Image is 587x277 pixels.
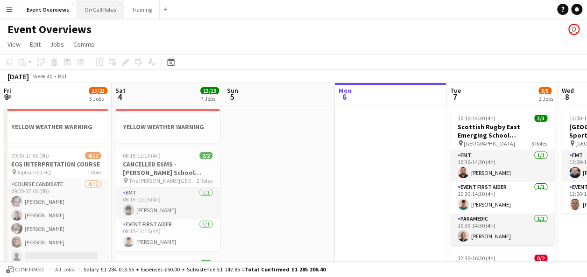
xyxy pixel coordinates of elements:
app-card-role: EMT1/108:15-12:15 (4h)[PERSON_NAME] [115,187,220,219]
h3: Scottish Rugby East Emerging School Championships | Newbattle [450,123,555,139]
div: BST [58,73,67,80]
span: 2 Roles [197,177,212,184]
button: Training [124,0,160,19]
div: Salary £1 284 013.55 + Expenses £50.00 + Subsistence £1 142.85 = [84,266,325,273]
app-user-avatar: Operations Team [568,24,580,35]
app-job-card: YELLOW WEATHER WARNING [4,109,108,143]
h3: YELLOW WEATHER WARNING [4,123,108,131]
span: View [7,40,21,48]
a: Edit [26,38,44,50]
span: Jobs [50,40,64,48]
span: Fri [4,86,11,95]
h3: CANCELLED ESMS - [PERSON_NAME] School Sports [115,160,220,177]
span: The [PERSON_NAME][GEOGRAPHIC_DATA] [129,177,197,184]
span: 08:30-12:30 (4h) [123,260,161,267]
span: Total Confirmed £1 285 206.40 [245,266,325,273]
app-job-card: 08:15-12:15 (4h)2/2CANCELLED ESMS - [PERSON_NAME] School Sports The [PERSON_NAME][GEOGRAPHIC_DATA... [115,146,220,251]
span: Alphamed HQ [17,169,51,176]
app-card-role: Event First Aider1/110:30-14:30 (4h)[PERSON_NAME] [450,182,555,214]
a: View [4,38,24,50]
span: 3 Roles [531,140,547,147]
span: 6 [337,91,352,102]
div: 2 Jobs [539,95,553,102]
a: Comms [70,38,98,50]
span: Sat [115,86,126,95]
h3: ECG INTERPRETATION COURSE [4,160,108,168]
button: Event Overviews [19,0,77,19]
div: [DATE] [7,72,29,81]
span: Sun [227,86,238,95]
app-card-role: Paramedic1/110:30-14:30 (4h)[PERSON_NAME] [450,214,555,245]
span: 2/2 [199,152,212,159]
span: 5 [226,91,238,102]
a: Jobs [46,38,68,50]
span: 3/3 [534,115,547,122]
span: 7 [449,91,461,102]
span: 3/5 [538,87,552,94]
span: 2/2 [199,260,212,267]
button: Confirmed [5,264,45,275]
span: Mon [339,86,352,95]
span: 08:15-12:15 (4h) [123,152,161,159]
span: All jobs [53,266,76,273]
span: 09:00-17:00 (8h) [11,152,49,159]
span: 15/23 [89,87,107,94]
app-card-role: EMT1/110:30-14:30 (4h)[PERSON_NAME] [450,150,555,182]
div: 3 Jobs [89,95,107,102]
h3: YELLOW WEATHER WARNING [115,123,220,131]
span: [GEOGRAPHIC_DATA] [464,140,515,147]
span: Week 40 [31,73,54,80]
span: 3 [2,91,11,102]
span: 4 [114,91,126,102]
span: Wed [562,86,574,95]
span: 1 Role [87,169,101,176]
span: 0/2 [534,255,547,262]
app-card-role: Event First Aider1/108:15-12:15 (4h)[PERSON_NAME] [115,219,220,251]
span: 12:30-16:30 (4h) [458,255,495,262]
span: 10:30-14:30 (4h) [458,115,495,122]
app-job-card: YELLOW WEATHER WARNING [115,109,220,143]
span: 13/13 [200,87,219,94]
span: 8 [560,91,574,102]
span: Tue [450,86,461,95]
app-job-card: 10:30-14:30 (4h)3/3Scottish Rugby East Emerging School Championships | Newbattle [GEOGRAPHIC_DATA... [450,109,555,245]
div: 7 Jobs [201,95,219,102]
span: Comms [73,40,94,48]
h1: Event Overviews [7,22,92,36]
button: On Call Rotas [77,0,124,19]
span: 4/12 [85,152,101,159]
span: Edit [30,40,41,48]
span: Confirmed [15,266,44,273]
